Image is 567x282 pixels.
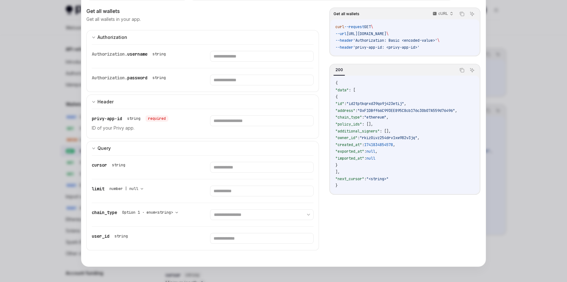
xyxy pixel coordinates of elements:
[362,142,364,147] span: :
[346,101,404,106] span: "id2tptkqrxd39qo9j423etij"
[115,234,128,239] div: string
[92,51,127,57] span: Authorization.
[335,38,353,43] span: --header
[335,81,338,86] span: {
[92,186,104,192] span: limit
[366,156,375,161] span: null
[344,24,364,29] span: --request
[366,176,389,181] span: "<string>"
[335,183,338,188] span: }
[127,75,147,81] span: password
[344,101,346,106] span: :
[335,169,340,175] span: ],
[437,38,439,43] span: \
[458,10,466,18] button: Copy the contents from the code block
[97,144,111,152] div: Query
[86,30,319,44] button: expand input section
[393,142,395,147] span: ,
[335,163,338,168] span: }
[335,129,380,134] span: "additional_signers"
[97,34,127,41] div: Authorization
[386,115,389,120] span: ,
[335,176,364,181] span: "next_cursor"
[335,115,362,120] span: "chain_type"
[153,75,166,80] div: string
[92,75,127,81] span: Authorization.
[335,149,364,154] span: "exported_at"
[92,116,122,121] span: privy-app-id
[92,51,168,57] div: Authorization.username
[333,11,359,16] span: Get all wallets
[438,11,448,16] p: cURL
[127,116,140,121] div: string
[404,101,406,106] span: ,
[458,66,466,74] button: Copy the contents from the code block
[335,24,344,29] span: curl
[153,52,166,57] div: string
[429,9,456,19] button: cURL
[335,31,346,36] span: --url
[358,135,360,140] span: :
[86,16,141,22] p: Get all wallets in your app.
[335,108,355,113] span: "address"
[346,31,386,36] span: [URL][DOMAIN_NAME]
[92,233,130,239] div: user_id
[353,38,437,43] span: 'Authorization: Basic <encoded-value>'
[360,135,417,140] span: "rkiz0ivz254drv1xw982v3jq"
[335,95,338,100] span: {
[366,149,375,154] span: null
[86,7,319,15] div: Get all wallets
[455,108,457,113] span: ,
[386,31,389,36] span: \
[335,88,349,93] span: "data"
[362,122,373,127] span: : [],
[364,176,366,181] span: :
[127,51,147,57] span: username
[364,142,393,147] span: 1741834854578
[335,122,362,127] span: "policy_ids"
[375,149,377,154] span: ,
[335,135,358,140] span: "owner_id"
[364,115,386,120] span: "ethereum"
[358,108,455,113] span: "0xF1DBff66C993EE895C8cb176c30b07A559d76496"
[380,129,391,134] span: : [],
[86,141,319,155] button: expand input section
[355,108,358,113] span: :
[146,115,168,122] div: required
[333,66,345,74] div: 200
[468,66,476,74] button: Ask AI
[92,210,117,215] span: chain_type
[92,75,168,81] div: Authorization.password
[468,10,476,18] button: Ask AI
[92,162,128,168] div: cursor
[364,156,366,161] span: :
[92,186,146,192] div: limit
[349,88,355,93] span: : [
[112,162,125,168] div: string
[362,115,364,120] span: :
[371,24,373,29] span: \
[335,142,362,147] span: "created_at"
[335,45,353,50] span: --header
[92,115,168,122] div: privy-app-id
[97,98,114,106] div: Header
[92,209,181,216] div: chain_type
[364,24,371,29] span: GET
[92,124,195,132] p: ID of your Privy app.
[353,45,420,50] span: 'privy-app-id: <privy-app-id>'
[335,156,364,161] span: "imported_at"
[92,162,107,168] span: cursor
[86,95,319,109] button: expand input section
[417,135,420,140] span: ,
[92,233,109,239] span: user_id
[364,149,366,154] span: :
[335,101,344,106] span: "id"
